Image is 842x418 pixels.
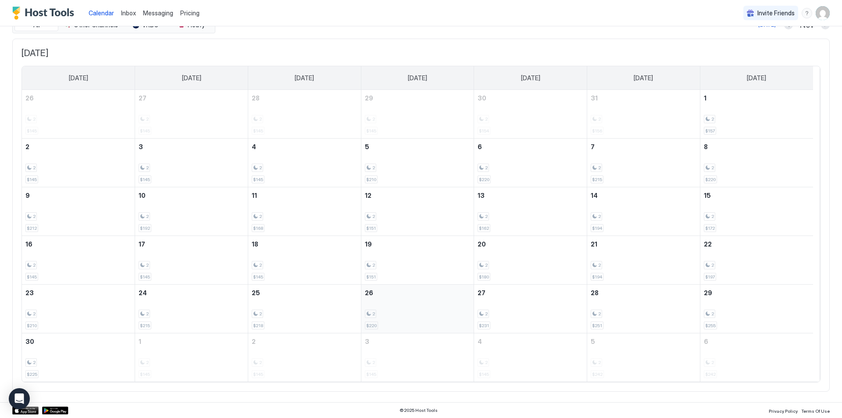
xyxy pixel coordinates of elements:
[485,311,488,317] span: 2
[474,187,587,204] a: November 13, 2025
[485,165,488,171] span: 2
[253,177,263,182] span: $145
[705,128,715,134] span: $157
[474,333,587,350] a: December 4, 2025
[146,262,149,268] span: 2
[139,94,146,102] span: 27
[248,139,361,187] td: November 4, 2025
[587,285,700,301] a: November 28, 2025
[365,338,369,345] span: 3
[27,323,37,329] span: $210
[591,192,598,199] span: 14
[135,333,248,382] td: December 1, 2025
[361,236,474,252] a: November 19, 2025
[757,9,795,17] span: Invite Friends
[478,338,482,345] span: 4
[372,165,375,171] span: 2
[248,236,361,285] td: November 18, 2025
[587,90,700,139] td: October 31, 2025
[587,139,700,155] a: November 7, 2025
[146,311,149,317] span: 2
[591,289,599,297] span: 28
[769,408,798,414] span: Privacy Policy
[135,236,248,252] a: November 17, 2025
[802,8,812,18] div: menu
[587,333,700,382] td: December 5, 2025
[252,240,258,248] span: 18
[478,192,485,199] span: 13
[634,74,653,82] span: [DATE]
[361,333,474,350] a: December 3, 2025
[248,236,361,252] a: November 18, 2025
[25,289,34,297] span: 23
[248,333,361,350] a: December 2, 2025
[587,236,700,285] td: November 21, 2025
[479,225,489,231] span: $162
[248,187,361,204] a: November 11, 2025
[365,143,369,150] span: 5
[700,90,813,106] a: November 1, 2025
[135,187,248,204] a: November 10, 2025
[474,236,587,252] a: November 20, 2025
[711,214,714,219] span: 2
[816,6,830,20] div: User profile
[625,66,662,90] a: Friday
[22,333,135,382] td: November 30, 2025
[700,187,813,236] td: November 15, 2025
[592,225,602,231] span: $194
[9,388,30,409] div: Open Intercom Messenger
[485,262,488,268] span: 2
[801,406,830,415] a: Terms Of Use
[700,236,813,252] a: November 22, 2025
[248,90,361,139] td: October 28, 2025
[479,274,489,280] span: $180
[146,165,149,171] span: 2
[591,94,598,102] span: 31
[587,333,700,350] a: December 5, 2025
[512,66,549,90] a: Thursday
[598,214,601,219] span: 2
[592,323,602,329] span: $251
[700,187,813,204] a: November 15, 2025
[135,90,248,106] a: October 27, 2025
[259,311,262,317] span: 2
[361,139,474,187] td: November 5, 2025
[27,274,37,280] span: $145
[180,9,200,17] span: Pricing
[89,9,114,17] span: Calendar
[25,143,29,150] span: 2
[12,7,78,20] a: Host Tools Logo
[33,360,36,365] span: 2
[704,143,708,150] span: 8
[365,240,372,248] span: 19
[587,187,700,236] td: November 14, 2025
[400,407,438,413] span: © 2025 Host Tools
[248,285,361,333] td: November 25, 2025
[248,90,361,106] a: October 28, 2025
[705,274,715,280] span: $197
[248,139,361,155] a: November 4, 2025
[361,90,474,139] td: October 29, 2025
[700,236,813,285] td: November 22, 2025
[705,225,715,231] span: $172
[738,66,775,90] a: Saturday
[591,143,595,150] span: 7
[474,236,587,285] td: November 20, 2025
[42,407,68,414] div: Google Play Store
[587,139,700,187] td: November 7, 2025
[700,333,813,382] td: December 6, 2025
[704,94,706,102] span: 1
[704,289,712,297] span: 29
[135,285,248,301] a: November 24, 2025
[747,74,766,82] span: [DATE]
[22,90,135,106] a: October 26, 2025
[253,225,263,231] span: $168
[587,90,700,106] a: October 31, 2025
[22,139,135,187] td: November 2, 2025
[700,139,813,187] td: November 8, 2025
[399,66,436,90] a: Wednesday
[22,187,135,236] td: November 9, 2025
[361,236,474,285] td: November 19, 2025
[769,406,798,415] a: Privacy Policy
